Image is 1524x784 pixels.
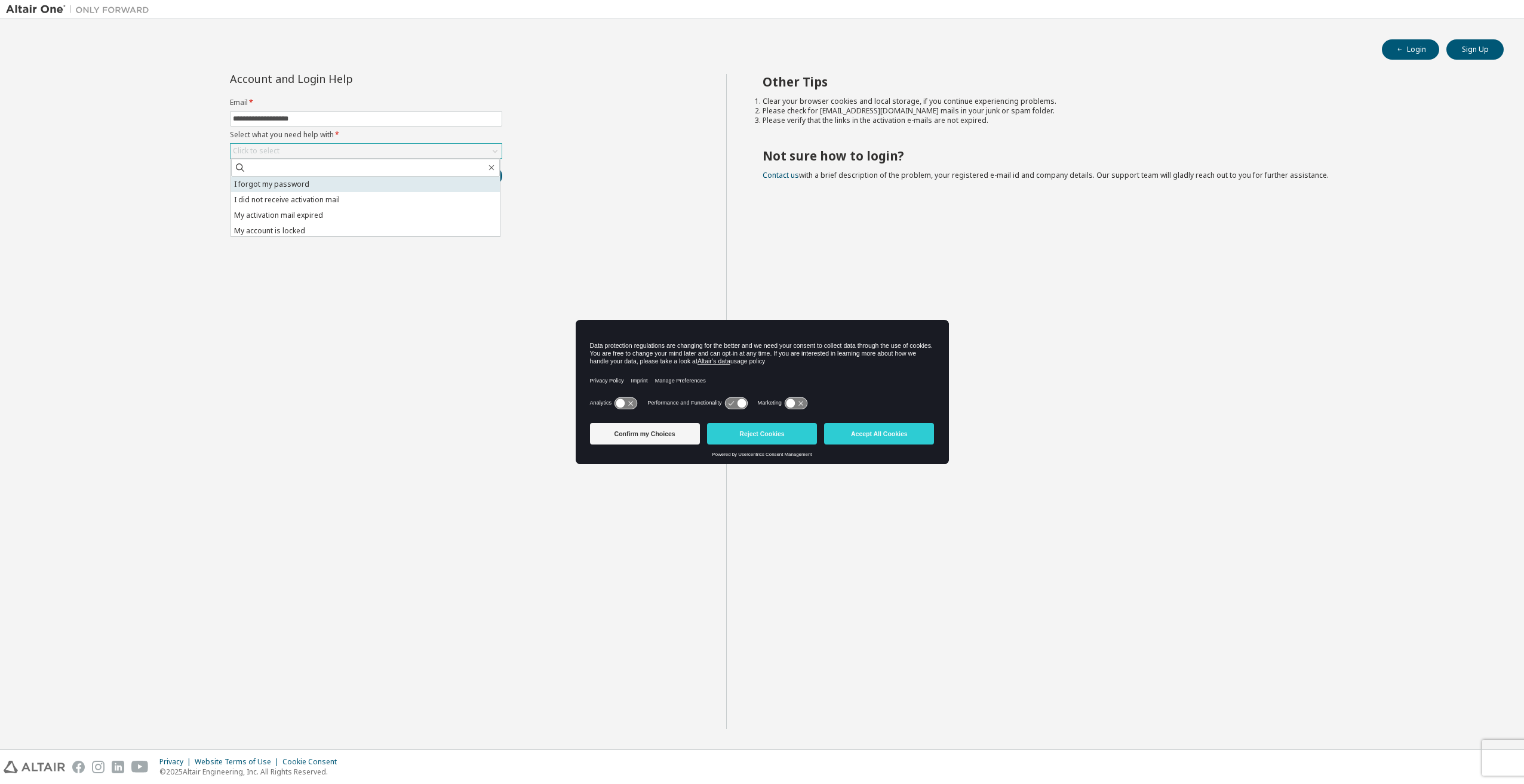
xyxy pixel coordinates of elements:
[763,106,1483,116] li: Please check for [EMAIL_ADDRESS][DOMAIN_NAME] mails in your junk or spam folder.
[195,757,282,767] div: Website Terms of Use
[1382,39,1439,60] button: Login
[4,761,65,773] img: altair_logo.svg
[230,74,448,84] div: Account and Login Help
[159,767,344,777] p: © 2025 Altair Engineering, Inc. All Rights Reserved.
[131,761,149,773] img: youtube.svg
[763,116,1483,125] li: Please verify that the links in the activation e-mails are not expired.
[112,761,124,773] img: linkedin.svg
[233,146,279,156] div: Click to select
[92,761,105,773] img: instagram.svg
[763,74,1483,89] h2: Other Tips
[763,97,1483,106] li: Clear your browser cookies and local storage, if you continue experiencing problems.
[6,4,155,16] img: Altair One
[763,148,1483,163] h2: Not sure how to login?
[230,130,502,140] label: Select what you need help with
[230,98,502,107] label: Email
[763,170,1329,180] span: with a brief description of the problem, your registered e-mail id and company details. Our suppo...
[1446,39,1504,60] button: Sign Up
[72,761,85,773] img: facebook.svg
[231,177,500,192] li: I forgot my password
[159,757,195,767] div: Privacy
[282,757,344,767] div: Cookie Consent
[763,170,799,180] a: Contact us
[231,144,502,158] div: Click to select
